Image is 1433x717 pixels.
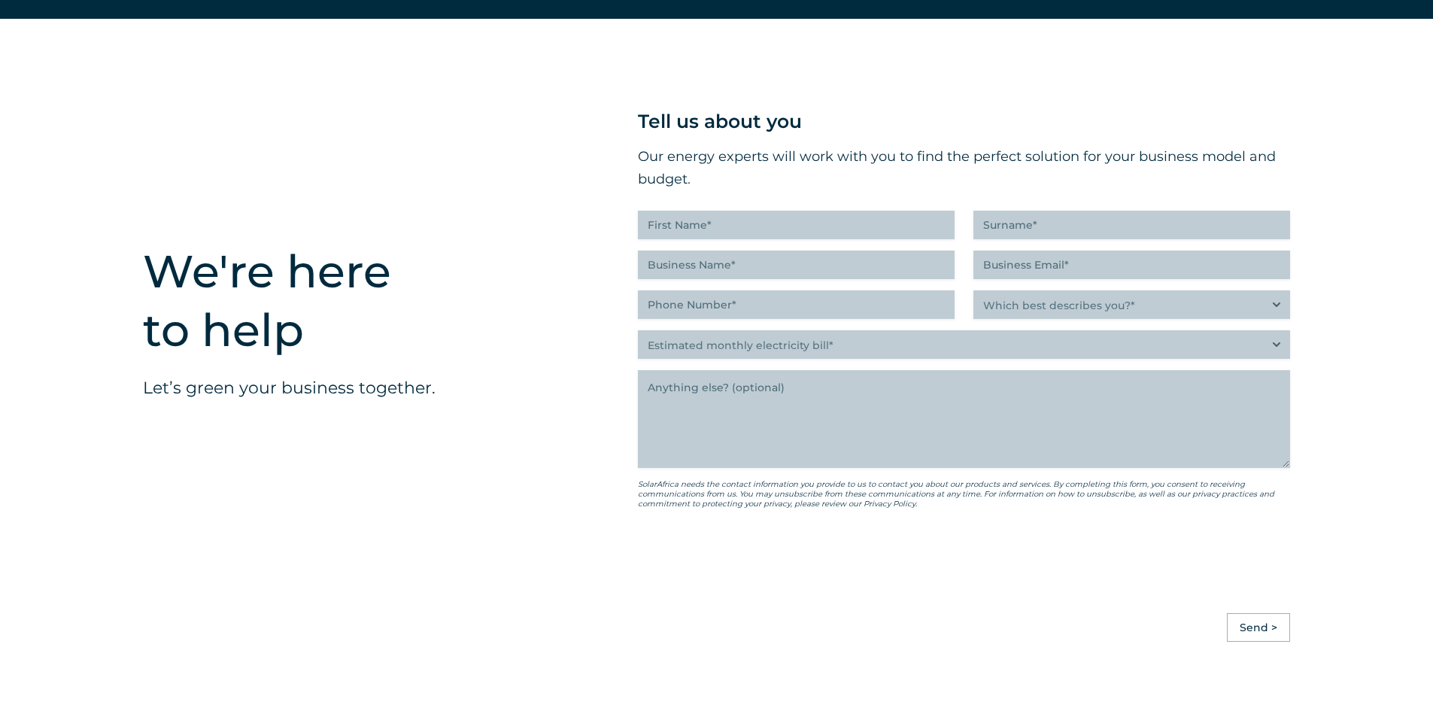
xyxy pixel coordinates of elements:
p: Let’s green your business together. [143,375,436,401]
h2: We're here to help [143,242,399,360]
p: Our energy experts will work with you to find the perfect solution for your business model and bu... [638,145,1290,190]
input: First Name* [638,211,955,239]
p: SolarAfrica needs the contact information you provide to us to contact you about our products and... [638,479,1290,509]
input: Send > [1227,613,1290,642]
iframe: reCAPTCHA [638,529,867,588]
input: Phone Number* [638,290,955,319]
input: Business Email* [973,251,1290,279]
p: Tell us about you [638,106,1290,136]
input: Surname* [973,211,1290,239]
input: Business Name* [638,251,955,279]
